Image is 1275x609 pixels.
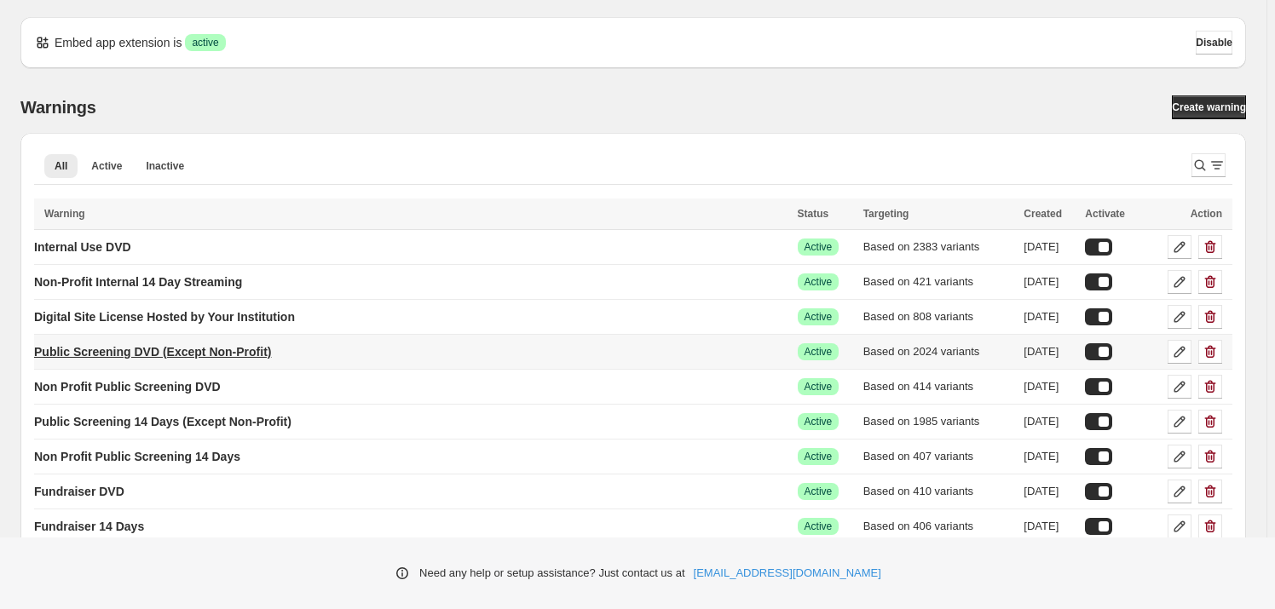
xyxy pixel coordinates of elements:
span: Active [805,310,833,324]
h2: Warnings [20,97,96,118]
div: Based on 421 variants [863,273,1014,290]
div: Based on 406 variants [863,518,1014,535]
div: Based on 407 variants [863,448,1014,465]
div: [DATE] [1024,308,1075,325]
span: Activate [1085,208,1125,220]
div: [DATE] [1024,343,1075,360]
div: [DATE] [1024,238,1075,256]
a: [EMAIL_ADDRESS][DOMAIN_NAME] [694,565,881,582]
div: Based on 1985 variants [863,413,1014,430]
div: [DATE] [1024,413,1075,430]
span: Active [805,240,833,254]
span: active [192,36,218,49]
div: Based on 2383 variants [863,238,1014,256]
p: Non-Profit Internal 14 Day Streaming [34,273,242,290]
div: [DATE] [1024,273,1075,290]
div: [DATE] [1024,483,1075,500]
a: Non Profit Public Screening DVD [34,373,221,400]
button: Search and filter results [1191,153,1226,177]
span: Action [1191,208,1222,220]
p: Fundraiser DVD [34,483,124,500]
span: Status [798,208,829,220]
p: Internal Use DVD [34,238,131,256]
span: Warning [44,208,85,220]
div: [DATE] [1024,448,1075,465]
span: Active [805,450,833,463]
a: Non-Profit Internal 14 Day Streaming [34,268,242,296]
div: Based on 808 variants [863,308,1014,325]
a: Public Screening DVD (Except Non-Profit) [34,338,271,365]
div: Based on 2024 variants [863,343,1014,360]
a: Digital Site License Hosted by Your Institution [34,303,295,330]
p: Digital Site License Hosted by Your Institution [34,308,295,325]
a: Non Profit Public Screening 14 Days [34,443,240,470]
span: Active [805,275,833,289]
span: Active [805,415,833,428]
span: Active [805,520,833,533]
span: Inactive [146,159,184,173]
span: Create warning [1172,101,1246,114]
span: Targeting [863,208,909,220]
span: Active [805,485,833,498]
p: Public Screening DVD (Except Non-Profit) [34,343,271,360]
div: Based on 414 variants [863,378,1014,395]
button: Disable [1196,31,1232,55]
a: Create warning [1172,95,1246,119]
span: Disable [1196,36,1232,49]
span: Created [1024,208,1062,220]
p: Non Profit Public Screening 14 Days [34,448,240,465]
span: All [55,159,67,173]
a: Fundraiser 14 Days [34,513,144,540]
p: Public Screening 14 Days (Except Non-Profit) [34,413,291,430]
span: Active [805,345,833,359]
p: Fundraiser 14 Days [34,518,144,535]
div: [DATE] [1024,378,1075,395]
div: Based on 410 variants [863,483,1014,500]
a: Public Screening 14 Days (Except Non-Profit) [34,408,291,435]
a: Internal Use DVD [34,233,131,261]
span: Active [805,380,833,394]
p: Non Profit Public Screening DVD [34,378,221,395]
div: [DATE] [1024,518,1075,535]
a: Fundraiser DVD [34,478,124,505]
span: Active [91,159,122,173]
p: Embed app extension is [55,34,182,51]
